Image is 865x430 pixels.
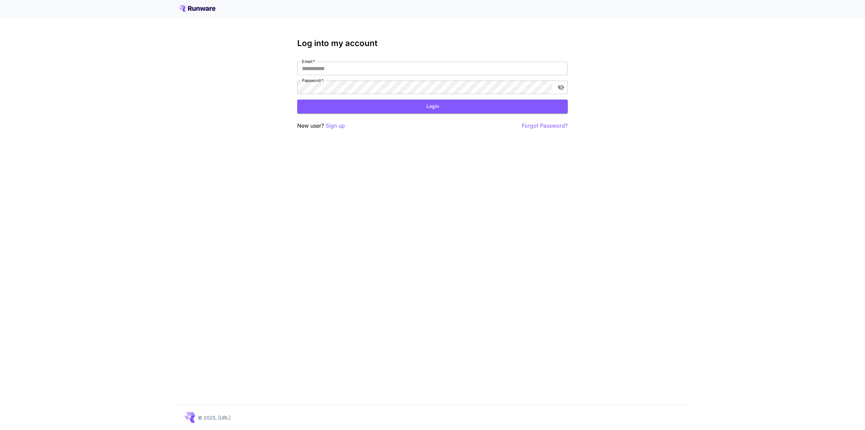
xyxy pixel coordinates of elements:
[297,100,568,113] button: Login
[326,122,345,130] button: Sign up
[198,414,231,421] p: © 2025, [URL]
[555,81,567,93] button: toggle password visibility
[522,122,568,130] button: Forgot Password?
[297,39,568,48] h3: Log into my account
[302,59,315,64] label: Email
[297,122,345,130] p: New user?
[302,78,324,83] label: Password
